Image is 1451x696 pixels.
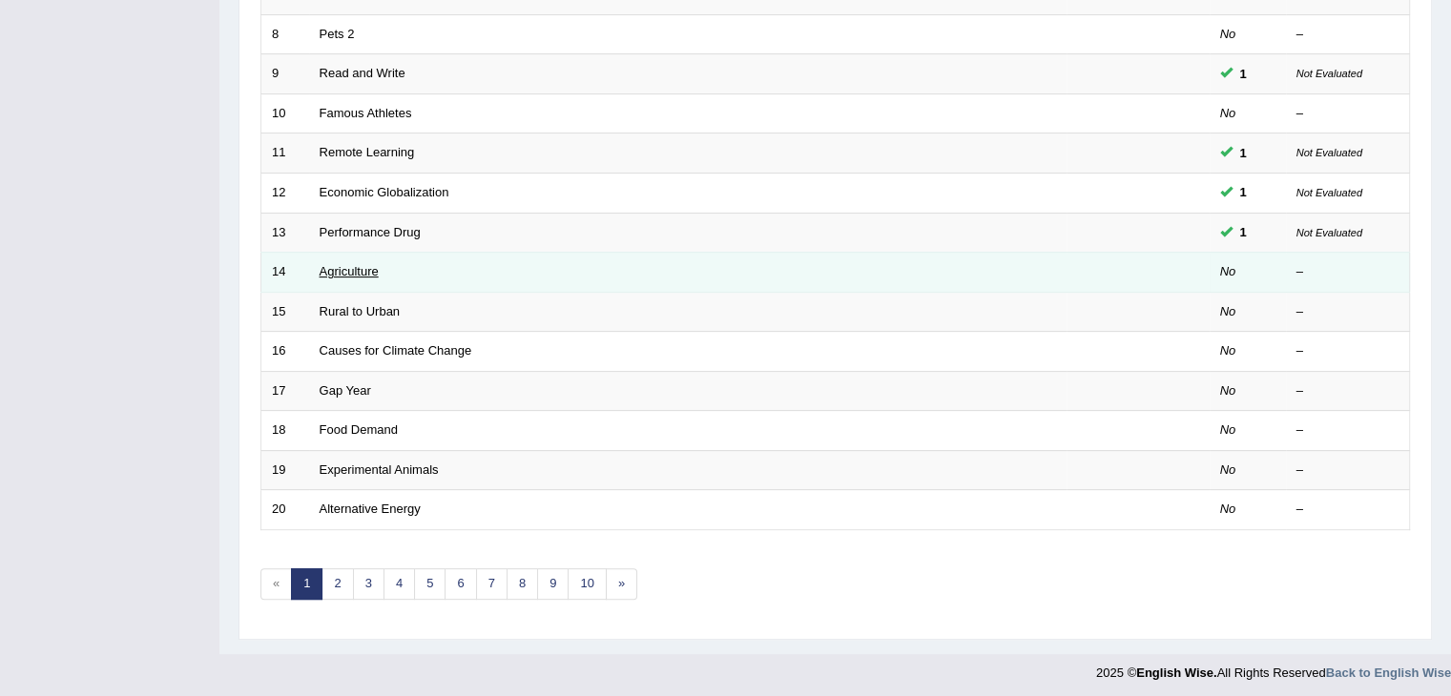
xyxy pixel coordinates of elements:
small: Not Evaluated [1296,68,1362,79]
a: Performance Drug [320,225,421,239]
div: – [1296,26,1399,44]
td: 10 [261,93,309,133]
span: « [260,568,292,600]
a: 4 [383,568,415,600]
a: Rural to Urban [320,304,401,318]
td: 12 [261,173,309,213]
td: 17 [261,371,309,411]
span: You can still take this question [1233,143,1254,163]
div: – [1296,461,1399,480]
a: Food Demand [320,422,398,437]
td: 18 [261,411,309,451]
em: No [1220,264,1236,278]
small: Not Evaluated [1296,187,1362,198]
a: Read and Write [320,66,405,80]
em: No [1220,462,1236,477]
em: No [1220,343,1236,358]
a: Economic Globalization [320,185,449,199]
td: 15 [261,292,309,332]
small: Not Evaluated [1296,227,1362,238]
span: You can still take this question [1233,222,1254,242]
td: 9 [261,54,309,94]
a: 3 [353,568,384,600]
div: – [1296,263,1399,281]
a: Famous Athletes [320,106,412,120]
a: Pets 2 [320,27,355,41]
a: Causes for Climate Change [320,343,472,358]
a: Remote Learning [320,145,415,159]
a: 5 [414,568,446,600]
a: 6 [445,568,476,600]
a: 1 [291,568,322,600]
a: Back to English Wise [1326,665,1451,680]
a: 8 [507,568,538,600]
a: Experimental Animals [320,462,439,477]
a: Gap Year [320,383,371,398]
em: No [1220,422,1236,437]
div: – [1296,501,1399,519]
div: – [1296,105,1399,123]
div: 2025 © All Rights Reserved [1096,654,1451,682]
em: No [1220,106,1236,120]
span: You can still take this question [1233,182,1254,202]
div: – [1296,382,1399,400]
td: 13 [261,213,309,253]
td: 20 [261,490,309,530]
td: 16 [261,332,309,372]
a: » [606,568,637,600]
div: – [1296,421,1399,440]
td: 8 [261,14,309,54]
em: No [1220,502,1236,516]
a: 7 [476,568,508,600]
a: Alternative Energy [320,502,421,516]
a: Agriculture [320,264,379,278]
strong: English Wise. [1136,665,1216,680]
span: You can still take this question [1233,64,1254,84]
a: 10 [568,568,606,600]
a: 2 [321,568,353,600]
em: No [1220,383,1236,398]
td: 19 [261,450,309,490]
a: 9 [537,568,569,600]
em: No [1220,304,1236,318]
em: No [1220,27,1236,41]
td: 14 [261,253,309,293]
td: 11 [261,133,309,174]
div: – [1296,303,1399,321]
div: – [1296,342,1399,360]
small: Not Evaluated [1296,147,1362,158]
